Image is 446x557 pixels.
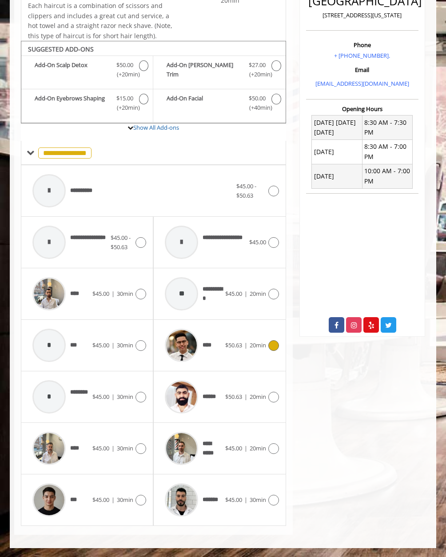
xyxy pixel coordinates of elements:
span: 30min [117,496,133,504]
td: 8:30 AM - 7:00 PM [362,139,412,164]
label: Add-On Beard Trim [158,60,281,81]
span: $45.00 [92,496,109,504]
b: Add-On Scalp Detox [35,60,111,79]
span: | [111,341,115,349]
span: | [111,290,115,298]
span: $45.00 - $50.63 [236,182,256,199]
label: Add-On Facial [158,94,281,115]
span: $50.63 [225,341,242,349]
span: | [244,341,247,349]
span: $50.63 [225,393,242,401]
h3: Phone [308,42,416,48]
span: | [244,290,247,298]
h3: Email [308,67,416,73]
label: Add-On Eyebrows Shaping [26,94,148,115]
td: 10:00 AM - 7:00 PM [362,164,412,188]
span: $45.00 [225,496,242,504]
span: $50.00 [116,60,133,70]
span: | [244,496,247,504]
span: 30min [117,393,133,401]
label: Add-On Scalp Detox [26,60,148,81]
span: $45.00 [92,341,109,349]
td: [DATE] [312,164,362,188]
span: 20min [250,393,266,401]
span: 20min [250,290,266,298]
span: (+20min ) [247,70,267,79]
td: 8:30 AM - 7:30 PM [362,115,412,140]
span: | [244,393,247,401]
span: 30min [117,444,133,452]
span: (+20min ) [115,103,135,112]
b: Add-On [PERSON_NAME] Trim [167,60,243,79]
a: + [PHONE_NUMBER]. [334,52,390,60]
span: $45.00 [92,393,109,401]
span: $45.00 [92,444,109,452]
p: [STREET_ADDRESS][US_STATE] [308,11,416,20]
a: Show All Add-ons [133,123,179,131]
span: 30min [250,496,266,504]
span: | [111,393,115,401]
b: Add-On Facial [167,94,243,112]
span: $45.00 - $50.63 [111,234,131,251]
span: (+40min ) [247,103,267,112]
span: | [111,444,115,452]
span: $45.00 [225,444,242,452]
span: $15.00 [116,94,133,103]
span: $45.00 [225,290,242,298]
div: The Made Man Haircut Add-onS [21,41,286,123]
span: 20min [250,341,266,349]
span: Each haircut is a combination of scissors and clippers and includes a great cut and service, a ho... [28,1,172,40]
span: | [111,496,115,504]
span: (+20min ) [115,70,135,79]
span: 30min [117,341,133,349]
span: $27.00 [249,60,266,70]
b: SUGGESTED ADD-ONS [28,45,94,53]
td: [DATE] [DATE] [DATE] [312,115,362,140]
span: 20min [250,444,266,452]
a: [EMAIL_ADDRESS][DOMAIN_NAME] [315,80,409,88]
span: $45.00 [92,290,109,298]
span: | [244,444,247,452]
span: $45.00 [249,238,266,246]
td: [DATE] [312,139,362,164]
b: Add-On Eyebrows Shaping [35,94,111,112]
span: $50.00 [249,94,266,103]
h3: Opening Hours [306,106,418,112]
span: 30min [117,290,133,298]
